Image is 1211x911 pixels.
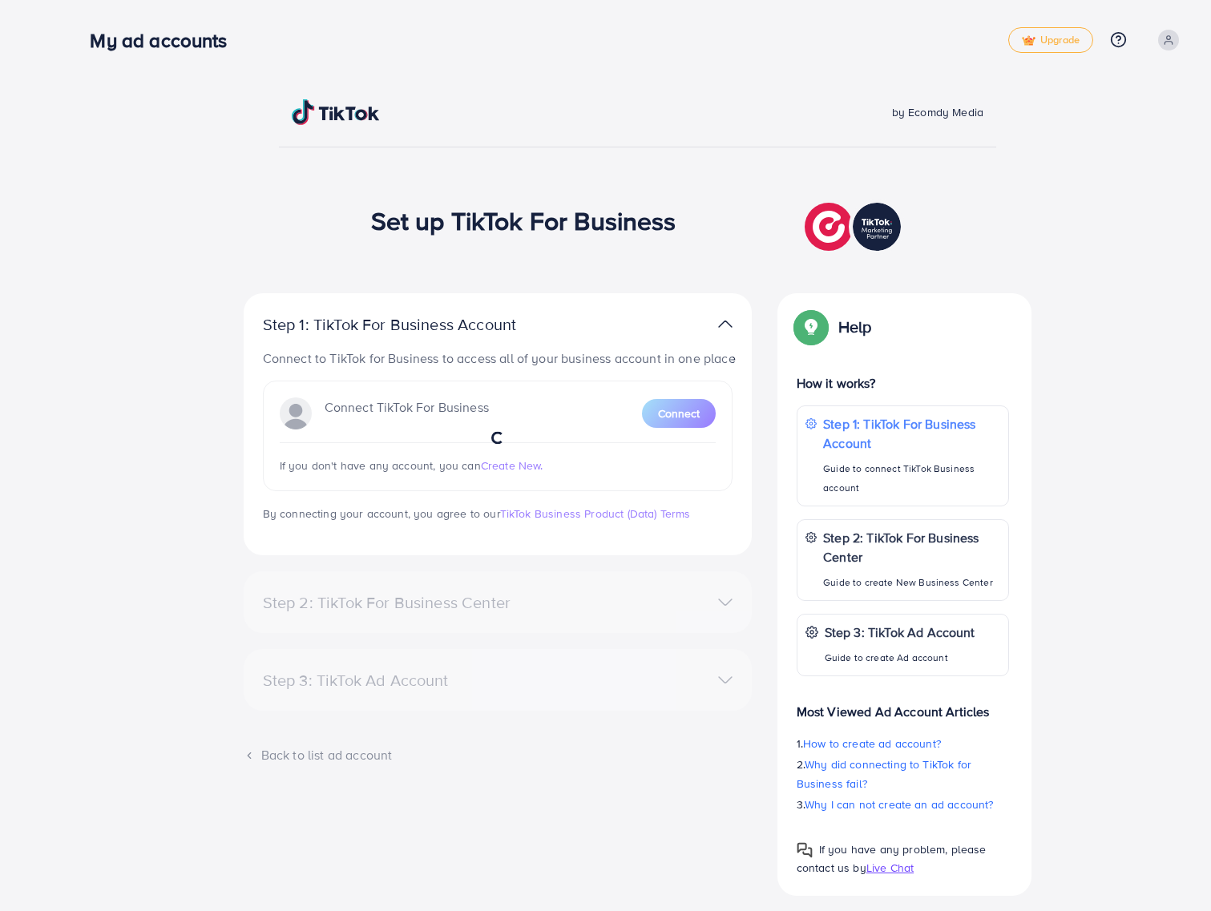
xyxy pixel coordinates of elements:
span: Upgrade [1022,34,1080,46]
p: 2. [797,755,1010,793]
p: Guide to connect TikTok Business account [823,459,1000,498]
p: Step 1: TikTok For Business Account [263,315,567,334]
span: Why did connecting to TikTok for Business fail? [797,756,971,792]
span: by Ecomdy Media [892,104,983,120]
p: 3. [797,795,1010,814]
p: Step 2: TikTok For Business Center [823,528,1000,566]
a: tickUpgrade [1008,27,1093,53]
p: Help [838,317,872,337]
span: If you have any problem, please contact us by [797,841,987,876]
p: Step 1: TikTok For Business Account [823,414,1000,453]
span: Live Chat [866,860,914,876]
img: Popup guide [797,312,825,341]
p: Step 3: TikTok Ad Account [825,623,975,642]
p: How it works? [797,373,1010,393]
img: Popup guide [797,842,813,858]
span: How to create ad account? [803,736,941,752]
h3: My ad accounts [90,29,240,52]
p: Guide to create Ad account [825,648,975,667]
img: TikTok partner [805,199,905,255]
p: Most Viewed Ad Account Articles [797,689,1010,721]
span: Why I can not create an ad account? [805,796,994,812]
p: Guide to create New Business Center [823,573,1000,592]
img: TikTok partner [718,312,733,336]
div: Back to list ad account [244,746,752,764]
h1: Set up TikTok For Business [371,205,676,236]
img: tick [1022,35,1035,46]
p: 1. [797,734,1010,753]
img: TikTok [292,99,380,125]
